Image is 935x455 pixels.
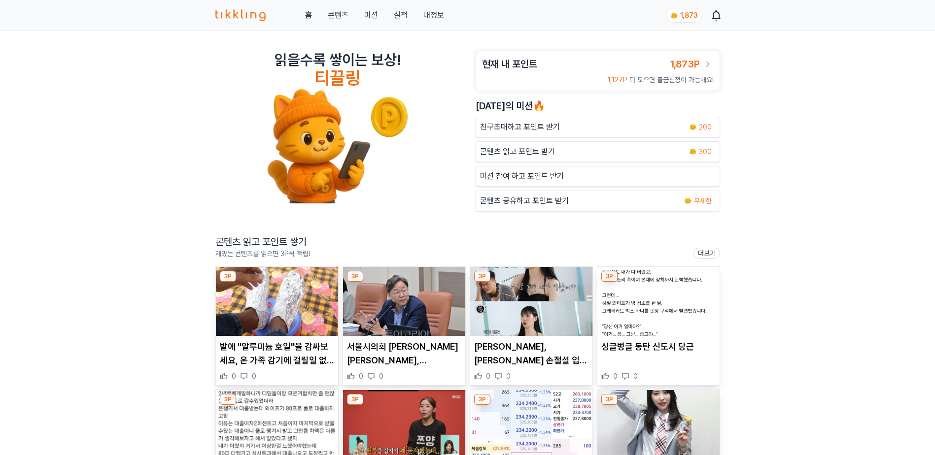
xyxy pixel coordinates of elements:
[480,121,560,133] p: 친구초대하고 포인트 받기
[601,394,618,405] div: 3P
[220,271,236,282] div: 3P
[506,371,511,381] span: 0
[608,76,627,84] span: 1,127P
[470,267,592,336] img: 선미, 박진영 손절설 입열다 "딱 한번 첫 연애 때"
[216,267,338,336] img: 발에 ''알루미늄 호일''을 감싸보세요, 온 가족 감기에 걸릴일 없어집니다
[232,371,236,381] span: 0
[476,117,720,137] button: 친구초대하고 포인트 받기 coin 200
[486,371,490,381] span: 0
[328,9,348,21] a: 콘텐츠
[470,266,593,386] div: 3P 선미, 박진영 손절설 입열다 "딱 한번 첫 연애 때" [PERSON_NAME], [PERSON_NAME] 손절설 입열다 "딱 한번 첫 연애 때" 0 0
[347,340,461,367] p: 서울시의회 [PERSON_NAME] [PERSON_NAME], [PERSON_NAME]버스 [PERSON_NAME]‘반복된 연기 시민들 기만행위’비판
[394,9,408,21] a: 실적
[629,76,714,84] span: 더 모으면 출금신청이 가능해요!
[684,197,692,205] img: coin
[476,141,720,162] a: 콘텐츠 읽고 포인트 받기 coin 300
[670,12,678,20] img: coin
[215,249,310,259] p: 재밌는 콘텐츠를 읽으면 3P씩 적립!
[267,88,409,203] img: tikkling_character
[689,148,697,156] img: coin
[364,9,378,21] button: 미션
[474,394,490,405] div: 3P
[689,123,697,131] img: coin
[215,235,310,249] h2: 콘텐츠 읽고 포인트 쌓기
[220,340,334,367] p: 발에 ''알루미늄 호일''을 감싸보세요, 온 가족 감기에 걸릴일 없어집니다
[476,191,720,211] a: 콘텐츠 공유하고 포인트 받기 coin 무제한
[215,9,266,21] img: 티끌링
[275,51,401,68] h2: 읽을수록 쌓이는 보상!
[670,58,700,70] span: 1,873P
[474,340,589,367] p: [PERSON_NAME], [PERSON_NAME] 손절설 입열다 "딱 한번 첫 연애 때"
[252,371,256,381] span: 0
[343,266,466,386] div: 3P 서울시의회 이용균 의원, 한강버스 운항‘반복된 연기 시민들 기만행위’비판 서울시의회 [PERSON_NAME] [PERSON_NAME], [PERSON_NAME]버스 [P...
[347,271,363,282] div: 3P
[666,8,700,23] a: coin 1,873
[480,146,555,158] p: 콘텐츠 읽고 포인트 받기
[601,340,716,354] p: 싱글벙글 동탄 신도시 당근
[633,371,638,381] span: 0
[601,271,618,282] div: 3P
[680,11,698,19] span: 1,873
[480,170,564,182] p: 미션 참여 하고 포인트 받기
[474,271,490,282] div: 3P
[359,371,363,381] span: 0
[314,68,360,88] h4: 티끌링
[379,371,383,381] span: 0
[597,267,720,336] img: 싱글벙글 동탄 신도시 당근
[305,9,312,21] a: 홈
[215,266,339,386] div: 3P 발에 ''알루미늄 호일''을 감싸보세요, 온 가족 감기에 걸릴일 없어집니다 발에 ''알루미늄 호일''을 감싸보세요, 온 가족 감기에 걸릴일 없어집니다 0 0
[694,196,712,206] span: 무제한
[699,147,712,157] span: 300
[670,57,714,71] a: 1,873P
[693,248,720,259] a: 더보기
[480,195,569,207] p: 콘텐츠 공유하고 포인트 받기
[347,394,363,405] div: 3P
[699,122,712,132] span: 200
[220,394,236,405] div: 3P
[423,9,444,21] a: 내정보
[343,267,465,336] img: 서울시의회 이용균 의원, 한강버스 운항‘반복된 연기 시민들 기만행위’비판
[613,371,618,381] span: 0
[597,266,720,386] div: 3P 싱글벙글 동탄 신도시 당근 싱글벙글 동탄 신도시 당근 0 0
[482,57,537,71] h3: 현재 내 포인트
[476,99,720,113] h2: [DATE]의 미션🔥
[476,166,720,187] button: 미션 참여 하고 포인트 받기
